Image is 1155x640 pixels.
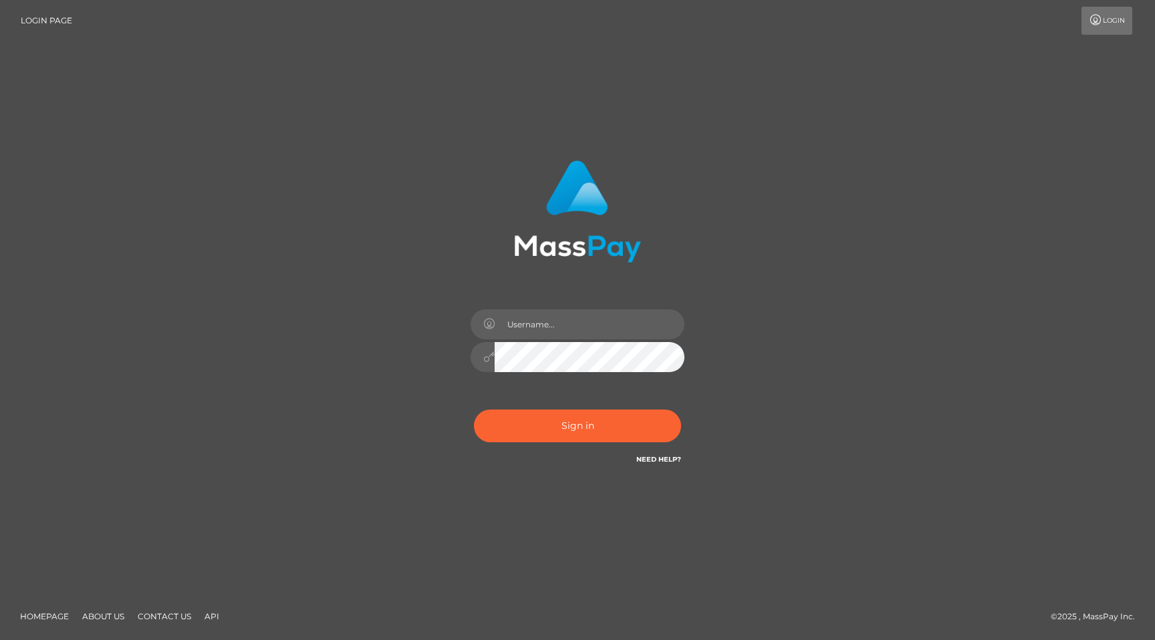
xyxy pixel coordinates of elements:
a: Contact Us [132,606,197,627]
div: © 2025 , MassPay Inc. [1051,609,1145,624]
a: About Us [77,606,130,627]
input: Username... [495,309,684,339]
a: Need Help? [636,455,681,464]
img: MassPay Login [514,160,641,263]
button: Sign in [474,410,681,442]
a: API [199,606,225,627]
a: Login [1081,7,1132,35]
a: Login Page [21,7,72,35]
a: Homepage [15,606,74,627]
